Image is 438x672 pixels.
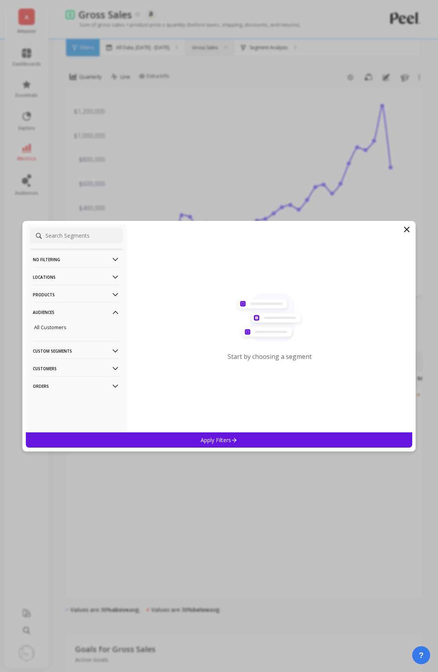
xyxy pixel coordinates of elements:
p: All Customers [34,324,66,331]
p: Products [33,285,120,305]
button: ? [412,646,430,664]
p: Start by choosing a segment [228,352,312,361]
p: Apply Filters [201,436,238,444]
p: Locations [33,267,120,287]
p: Custom Segments [33,341,120,361]
p: No filtering [33,249,120,269]
p: Orders [33,376,120,396]
span: ? [419,650,424,661]
p: Audiences [33,302,120,322]
p: Customers [33,358,120,378]
input: Search Segments [30,228,123,244]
